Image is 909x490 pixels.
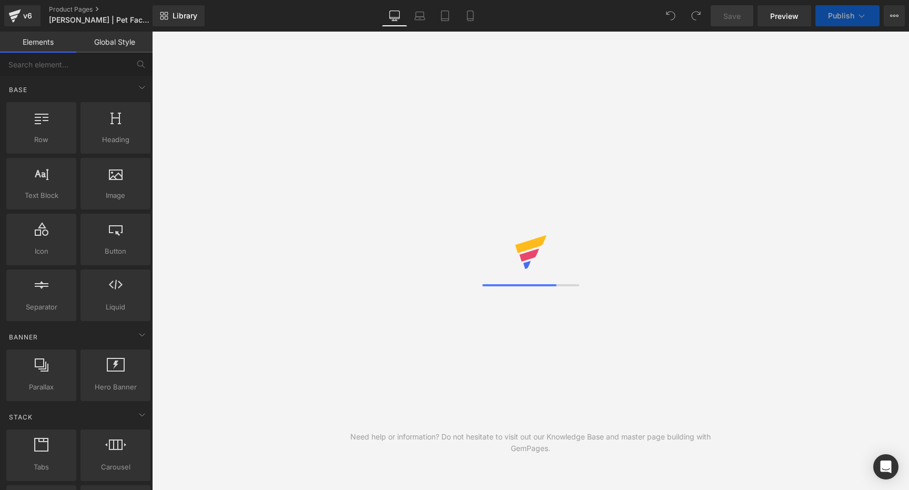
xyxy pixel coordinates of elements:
a: Laptop [407,5,432,26]
button: More [884,5,905,26]
div: Need help or information? Do not hesitate to visit out our Knowledge Base and master page buildin... [341,431,720,454]
span: Stack [8,412,34,422]
span: Button [84,246,147,257]
span: Library [173,11,197,21]
span: Hero Banner [84,382,147,393]
span: Separator [9,302,73,313]
span: Carousel [84,462,147,473]
button: Undo [660,5,681,26]
span: Banner [8,332,39,342]
span: Image [84,190,147,201]
button: Publish [815,5,880,26]
span: Liquid [84,302,147,313]
a: New Library [153,5,205,26]
a: Preview [757,5,811,26]
span: Base [8,85,28,95]
div: Open Intercom Messenger [873,454,898,479]
a: Global Style [76,32,153,53]
a: Mobile [458,5,483,26]
div: v6 [21,9,34,23]
span: Publish [828,12,854,20]
span: Text Block [9,190,73,201]
span: Parallax [9,382,73,393]
a: Tablet [432,5,458,26]
span: Preview [770,11,799,22]
span: Heading [84,134,147,145]
span: Row [9,134,73,145]
button: Redo [685,5,706,26]
span: Tabs [9,462,73,473]
a: Product Pages [49,5,170,14]
span: [PERSON_NAME] | Pet Face Necklace [49,16,150,24]
span: Save [723,11,741,22]
span: Icon [9,246,73,257]
a: Desktop [382,5,407,26]
a: v6 [4,5,41,26]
